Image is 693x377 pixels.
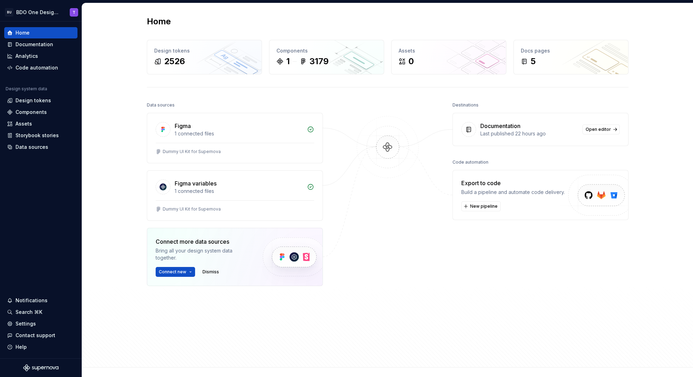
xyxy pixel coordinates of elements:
a: Data sources [4,141,77,153]
button: Notifications [4,295,77,306]
a: Components13179 [269,40,384,74]
div: 3179 [310,56,329,67]
div: 1 connected files [175,130,303,137]
div: 0 [408,56,414,67]
a: Open editor [582,124,620,134]
div: Contact support [15,332,55,339]
div: Documentation [15,41,53,48]
div: Analytics [15,53,38,60]
div: Figma [175,122,191,130]
div: Help [15,343,27,351]
div: Home [15,29,30,36]
a: Assets0 [391,40,506,74]
button: BUBDO One Design SystemT [1,5,80,20]
a: Design tokens2526 [147,40,262,74]
a: Settings [4,318,77,329]
a: Figma variables1 connected filesDummy UI Kit for Supernova [147,170,323,221]
a: Components [4,107,77,118]
span: Connect new [159,269,186,275]
a: Code automation [4,62,77,73]
div: Storybook stories [15,132,59,139]
div: Components [276,47,377,54]
button: Dismiss [199,267,222,277]
div: Settings [15,320,36,327]
a: Assets [4,118,77,129]
div: Data sources [147,100,175,110]
div: BDO One Design System [16,9,61,16]
div: Figma variables [175,179,217,188]
div: Bring all your design system data together. [156,247,251,261]
div: Export to code [461,179,565,187]
div: Documentation [480,122,520,130]
div: Dummy UI Kit for Supernova [163,149,221,154]
div: Search ⌘K [15,309,42,316]
span: Open editor [586,127,611,132]
a: Documentation [4,39,77,50]
a: Home [4,27,77,38]
div: 1 connected files [175,188,303,195]
span: Dismiss [202,269,219,275]
div: 2526 [164,56,185,67]
div: Assets [399,47,499,54]
div: 5 [531,56,536,67]
a: Figma1 connected filesDummy UI Kit for Supernova [147,113,323,163]
div: Design system data [6,86,47,92]
div: Code automation [452,157,488,167]
div: Design tokens [15,97,51,104]
button: Connect new [156,267,195,277]
div: BU [5,8,13,17]
div: Notifications [15,297,48,304]
a: Analytics [4,50,77,62]
div: Assets [15,120,32,127]
div: Data sources [15,144,48,151]
a: Storybook stories [4,130,77,141]
div: Dummy UI Kit for Supernova [163,206,221,212]
h2: Home [147,16,171,27]
span: New pipeline [470,203,498,209]
div: Build a pipeline and automate code delivery. [461,189,565,196]
button: Contact support [4,330,77,341]
svg: Supernova Logo [23,364,58,371]
div: T [73,10,75,15]
button: Search ⌘K [4,306,77,318]
div: 1 [286,56,290,67]
a: Docs pages5 [513,40,629,74]
div: Docs pages [521,47,621,54]
div: Destinations [452,100,479,110]
div: Components [15,109,47,116]
div: Connect more data sources [156,237,251,246]
button: New pipeline [461,201,501,211]
button: Help [4,341,77,353]
div: Code automation [15,64,58,71]
div: Last published 22 hours ago [480,130,578,137]
div: Design tokens [154,47,255,54]
a: Design tokens [4,95,77,106]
